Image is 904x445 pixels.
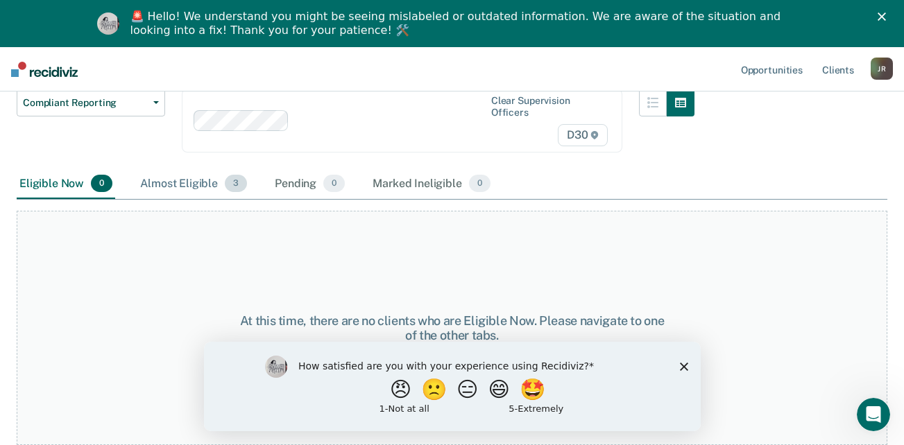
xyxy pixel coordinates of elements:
div: J R [871,58,893,80]
span: Compliant Reporting [23,97,148,109]
span: 0 [323,175,345,193]
div: Close [878,12,892,21]
span: 0 [91,175,112,193]
div: Eligible Now0 [17,169,115,200]
iframe: Intercom live chat [857,398,890,431]
iframe: Survey by Kim from Recidiviz [204,342,701,431]
img: Recidiviz [11,62,78,77]
div: Marked Ineligible0 [370,169,493,200]
span: D30 [558,124,608,146]
div: At this time, there are no clients who are Eligible Now. Please navigate to one of the other tabs. [234,313,670,343]
a: Clients [819,47,857,91]
div: Clear supervision officers [491,95,605,119]
img: Profile image for Kim [97,12,119,35]
a: Opportunities [738,47,805,91]
div: 🚨 Hello! We understand you might be seeing mislabeled or outdated information. We are aware of th... [130,10,785,37]
span: 3 [225,175,247,193]
span: 0 [469,175,491,193]
div: Pending0 [272,169,348,200]
button: JR [871,58,893,80]
button: Compliant Reporting [17,89,165,116]
div: Almost Eligible3 [137,169,250,200]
